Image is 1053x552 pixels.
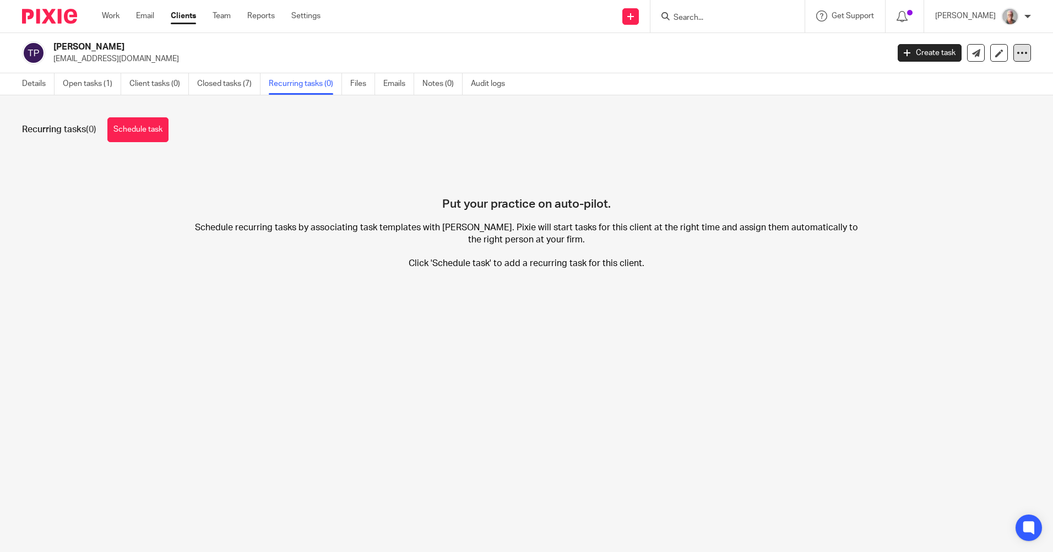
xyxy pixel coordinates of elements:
a: Audit logs [471,73,513,95]
a: Details [22,73,55,95]
a: Notes (0) [422,73,463,95]
h1: Recurring tasks [22,124,96,136]
p: [PERSON_NAME] [935,10,996,21]
img: svg%3E [22,41,45,64]
span: Get Support [832,12,874,20]
a: Clients [171,10,196,21]
h4: Put your practice on auto-pilot. [442,159,611,212]
a: Work [102,10,120,21]
a: Team [213,10,231,21]
a: Reports [247,10,275,21]
img: Pixie [22,9,77,24]
a: Settings [291,10,321,21]
p: Schedule recurring tasks by associating task templates with [PERSON_NAME]. Pixie will start tasks... [190,222,862,269]
a: Client tasks (0) [129,73,189,95]
a: Emails [383,73,414,95]
a: Recurring tasks (0) [269,73,342,95]
a: Schedule task [107,117,169,142]
input: Search [672,13,772,23]
a: Files [350,73,375,95]
span: (0) [86,125,96,134]
a: Open tasks (1) [63,73,121,95]
p: [EMAIL_ADDRESS][DOMAIN_NAME] [53,53,881,64]
a: Create task [898,44,962,62]
a: Email [136,10,154,21]
a: Closed tasks (7) [197,73,260,95]
img: KR%20update.jpg [1001,8,1019,25]
h2: [PERSON_NAME] [53,41,715,53]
